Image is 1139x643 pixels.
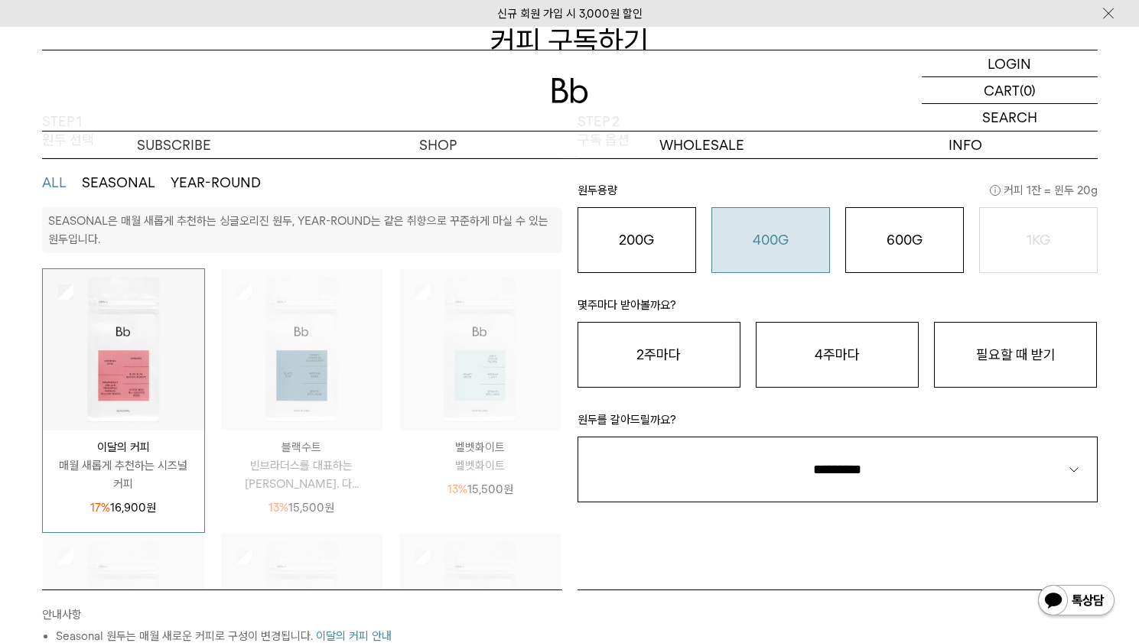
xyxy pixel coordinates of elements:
[43,456,204,493] p: 매월 새롭게 추천하는 시즈널 커피
[221,438,382,456] p: 블랙수트
[984,77,1020,103] p: CART
[578,411,1098,437] p: 원두를 갈아드릴까요?
[42,174,67,192] button: ALL
[42,132,306,158] a: SUBSCRIBE
[221,456,382,493] p: 빈브라더스를 대표하는 [PERSON_NAME]. 다...
[982,104,1037,131] p: SEARCH
[503,482,513,496] span: 원
[399,438,561,456] p: 벨벳화이트
[834,132,1098,158] p: INFO
[399,456,561,475] p: 벨벳화이트
[578,322,740,388] button: 2주마다
[922,50,1098,77] a: LOGIN
[1036,583,1116,620] img: 카카오톡 채널 1:1 채팅 버튼
[578,296,1098,322] p: 몇주마다 받아볼까요?
[399,269,561,430] img: 상품이미지
[48,214,548,246] p: SEASONAL은 매월 새롭게 추천하는 싱글오리진 원두, YEAR-ROUND는 같은 취향으로 꾸준하게 마실 수 있는 원두입니다.
[146,501,156,515] span: 원
[43,438,204,456] p: 이달의 커피
[887,232,923,248] o: 600G
[1020,77,1036,103] p: (0)
[268,498,334,517] p: 15,500
[447,482,467,496] span: 13%
[578,181,1098,207] p: 원두용량
[570,132,834,158] p: WHOLESALE
[447,480,513,498] p: 15,500
[497,7,643,21] a: 신규 회원 가입 시 3,000원 할인
[922,77,1098,104] a: CART (0)
[988,50,1031,76] p: LOGIN
[42,606,562,627] p: 안내사항
[756,322,919,388] button: 4주마다
[221,269,382,430] img: 상품이미지
[268,501,288,515] span: 13%
[324,501,334,515] span: 원
[90,498,156,517] p: 16,900
[711,207,830,273] button: 400G
[979,207,1098,273] button: 1KG
[43,269,204,430] img: 상품이미지
[578,207,696,273] button: 200G
[306,132,570,158] a: SHOP
[845,207,964,273] button: 600G
[1027,232,1050,248] o: 1KG
[934,322,1097,388] button: 필요할 때 받기
[990,181,1098,200] span: 커피 1잔 = 윈두 20g
[753,232,789,248] o: 400G
[90,501,110,515] span: 17%
[552,78,588,103] img: 로고
[82,174,155,192] button: SEASONAL
[619,232,654,248] o: 200G
[171,174,261,192] button: YEAR-ROUND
